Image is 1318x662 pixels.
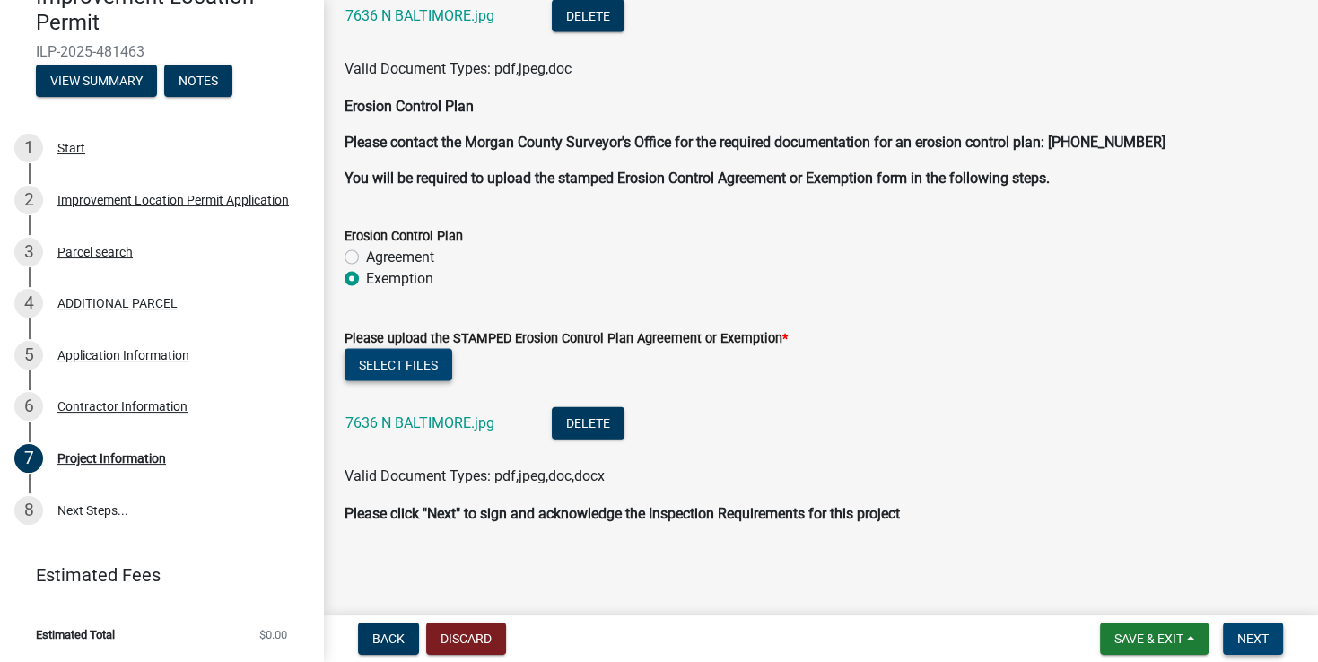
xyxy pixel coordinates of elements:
[1114,632,1183,646] span: Save & Exit
[552,416,624,433] wm-modal-confirm: Delete Document
[345,505,900,522] strong: Please click "Next" to sign and acknowledge the Inspection Requirements for this project
[1237,632,1269,646] span: Next
[57,142,85,154] div: Start
[345,349,452,381] button: Select files
[57,194,289,206] div: Improvement Location Permit Application
[358,623,419,655] button: Back
[57,246,133,258] div: Parcel search
[426,623,506,655] button: Discard
[14,444,43,473] div: 7
[345,414,494,431] a: 7636 N BALTIMORE.jpg
[372,632,405,646] span: Back
[345,98,474,115] strong: Erosion Control Plan
[14,289,43,318] div: 4
[57,297,178,309] div: ADDITIONAL PARCEL
[366,247,434,268] label: Agreement
[164,65,232,97] button: Notes
[14,238,43,266] div: 3
[345,231,463,243] label: Erosion Control Plan
[552,9,624,26] wm-modal-confirm: Delete Document
[14,496,43,525] div: 8
[1100,623,1209,655] button: Save & Exit
[366,268,433,290] label: Exemption
[259,629,287,640] span: $0.00
[57,452,166,465] div: Project Information
[14,134,43,162] div: 1
[14,341,43,370] div: 5
[1223,623,1283,655] button: Next
[36,629,115,640] span: Estimated Total
[57,349,189,361] div: Application Information
[552,407,624,440] button: Delete
[14,186,43,214] div: 2
[345,333,788,345] label: Please upload the STAMPED Erosion Control Plan Agreement or Exemption
[345,134,1165,151] strong: Please contact the Morgan County Surveyor's Office for the required documentation for an erosion ...
[345,60,572,77] span: Valid Document Types: pdf,jpeg,doc
[36,74,157,89] wm-modal-confirm: Summary
[345,467,605,484] span: Valid Document Types: pdf,jpeg,doc,docx
[36,65,157,97] button: View Summary
[14,557,294,593] a: Estimated Fees
[14,392,43,421] div: 6
[36,43,287,60] span: ILP-2025-481463
[345,7,494,24] a: 7636 N BALTIMORE.jpg
[345,170,1050,187] strong: You will be required to upload the stamped Erosion Control Agreement or Exemption form in the fol...
[164,74,232,89] wm-modal-confirm: Notes
[57,400,188,413] div: Contractor Information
